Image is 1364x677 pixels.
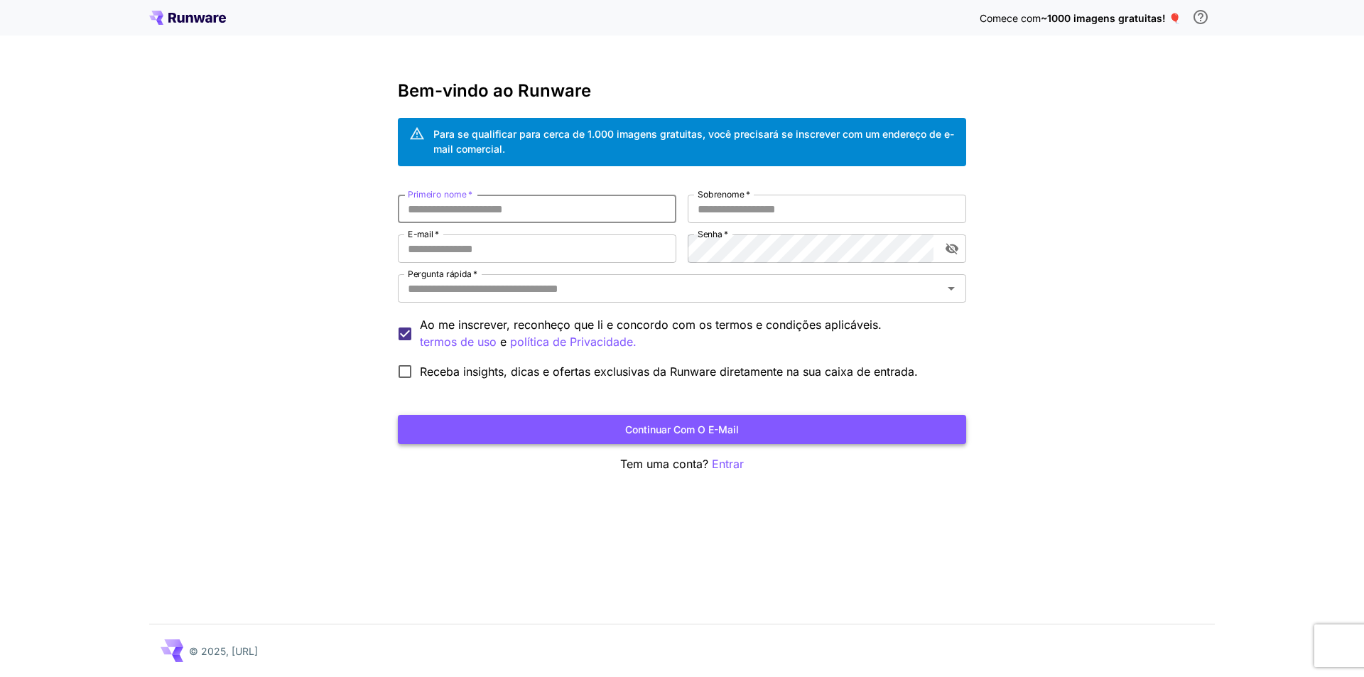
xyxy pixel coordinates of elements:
[420,318,882,332] font: Ao me inscrever, reconheço que li e concordo com os termos e condições aplicáveis.
[408,189,467,200] font: Primeiro nome
[698,229,722,239] font: Senha
[1186,3,1215,31] button: Para se qualificar para crédito gratuito, você precisa se inscrever com um endereço de e-mail com...
[398,80,591,101] font: Bem-vindo ao Runware
[510,335,637,349] font: política de Privacidade.
[500,335,507,349] font: e
[420,333,497,351] button: Ao me inscrever, reconheço que li e concordo com os termos e condições aplicáveis. e política de ...
[712,457,744,471] font: Entrar
[420,364,918,379] font: Receba insights, dicas e ofertas exclusivas da Runware diretamente na sua caixa de entrada.
[398,415,966,444] button: Continuar com o e-mail
[712,455,744,473] button: Entrar
[980,12,1041,24] font: Comece com
[189,645,258,657] font: © 2025, [URL]
[698,189,744,200] font: Sobrenome
[625,423,739,435] font: Continuar com o e-mail
[1041,12,1181,24] font: ~1000 imagens gratuitas! 🎈
[420,335,497,349] font: termos de uso
[433,128,954,155] font: Para se qualificar para cerca de 1.000 imagens gratuitas, você precisará se inscrever com um ende...
[939,236,965,261] button: alternar visibilidade da senha
[408,229,433,239] font: E-mail
[408,269,472,279] font: Pergunta rápida
[620,457,708,471] font: Tem uma conta?
[941,278,961,298] button: Abrir
[510,333,637,351] button: Ao me inscrever, reconheço que li e concordo com os termos e condições aplicáveis. termos de uso e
